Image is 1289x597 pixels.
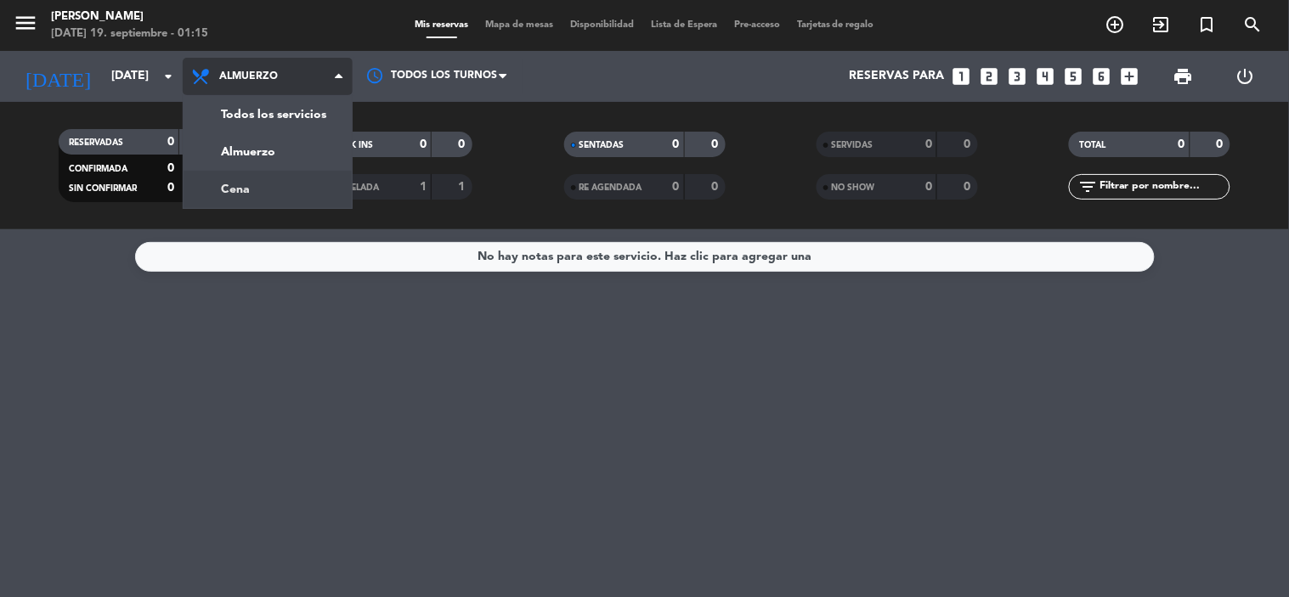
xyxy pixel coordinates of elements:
a: Todos los servicios [184,96,352,133]
strong: 0 [964,181,974,193]
i: menu [13,10,38,36]
span: CANCELADA [326,183,379,192]
span: RE AGENDADA [579,183,642,192]
span: Lista de Espera [642,20,726,30]
span: Mapa de mesas [477,20,562,30]
strong: 1 [420,181,427,193]
a: Almuerzo [184,133,352,171]
span: Tarjetas de regalo [789,20,883,30]
i: looks_5 [1063,65,1085,87]
i: search [1243,14,1264,35]
span: CONFIRMADA [69,165,127,173]
strong: 0 [925,138,932,150]
strong: 1 [459,181,469,193]
div: [DATE] 19. septiembre - 01:15 [51,25,208,42]
i: looks_one [951,65,973,87]
i: add_box [1119,65,1141,87]
span: print [1173,66,1194,87]
i: [DATE] [13,58,103,95]
span: SIN CONFIRMAR [69,184,137,193]
span: Disponibilidad [562,20,642,30]
strong: 0 [964,138,974,150]
span: NO SHOW [832,183,875,192]
i: looks_3 [1007,65,1029,87]
span: SERVIDAS [832,141,873,149]
strong: 0 [420,138,427,150]
strong: 0 [1179,138,1185,150]
span: TOTAL [1079,141,1105,149]
span: Reservas para [850,70,945,83]
strong: 0 [459,138,469,150]
strong: 0 [711,138,721,150]
i: looks_two [979,65,1001,87]
button: menu [13,10,38,42]
i: looks_4 [1035,65,1057,87]
a: Cena [184,171,352,208]
input: Filtrar por nombre... [1098,177,1230,196]
span: Pre-acceso [726,20,789,30]
span: RESERVADAS [69,138,123,147]
strong: 0 [925,181,932,193]
strong: 0 [673,138,680,150]
strong: 0 [167,182,174,194]
i: looks_6 [1091,65,1113,87]
i: add_circle_outline [1105,14,1126,35]
strong: 0 [167,162,174,174]
div: No hay notas para este servicio. Haz clic para agregar una [478,247,811,267]
i: power_settings_new [1235,66,1256,87]
strong: 0 [711,181,721,193]
span: SENTADAS [579,141,625,149]
strong: 0 [1217,138,1227,150]
span: Mis reservas [406,20,477,30]
i: exit_to_app [1151,14,1172,35]
i: turned_in_not [1197,14,1218,35]
i: arrow_drop_down [158,66,178,87]
span: Almuerzo [219,70,278,82]
strong: 0 [167,136,174,148]
div: [PERSON_NAME] [51,8,208,25]
i: filter_list [1077,177,1098,197]
strong: 0 [673,181,680,193]
div: LOG OUT [1214,51,1276,102]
